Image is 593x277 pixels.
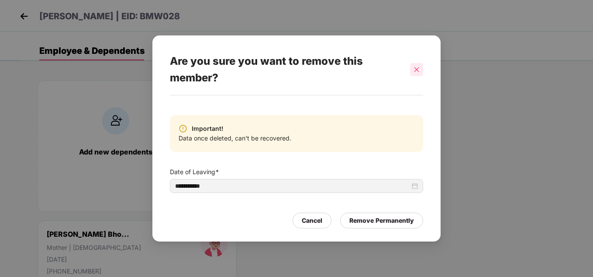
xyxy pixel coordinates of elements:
[349,216,414,225] div: Remove Permanently
[170,167,423,177] span: Date of Leaving*
[414,67,420,73] span: close
[179,133,291,143] span: Data once deleted, can't be recovered.
[179,124,187,133] img: svg+xml;base64,PHN2ZyBpZD0iV2FybmluZ18tXzIweDIwIiBkYXRhLW5hbWU9Ildhcm5pbmcgLSAyMHgyMCIgeG1sbnM9Im...
[302,216,322,225] div: Cancel
[170,44,402,95] div: Are you sure you want to remove this member?
[187,124,224,133] span: Important!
